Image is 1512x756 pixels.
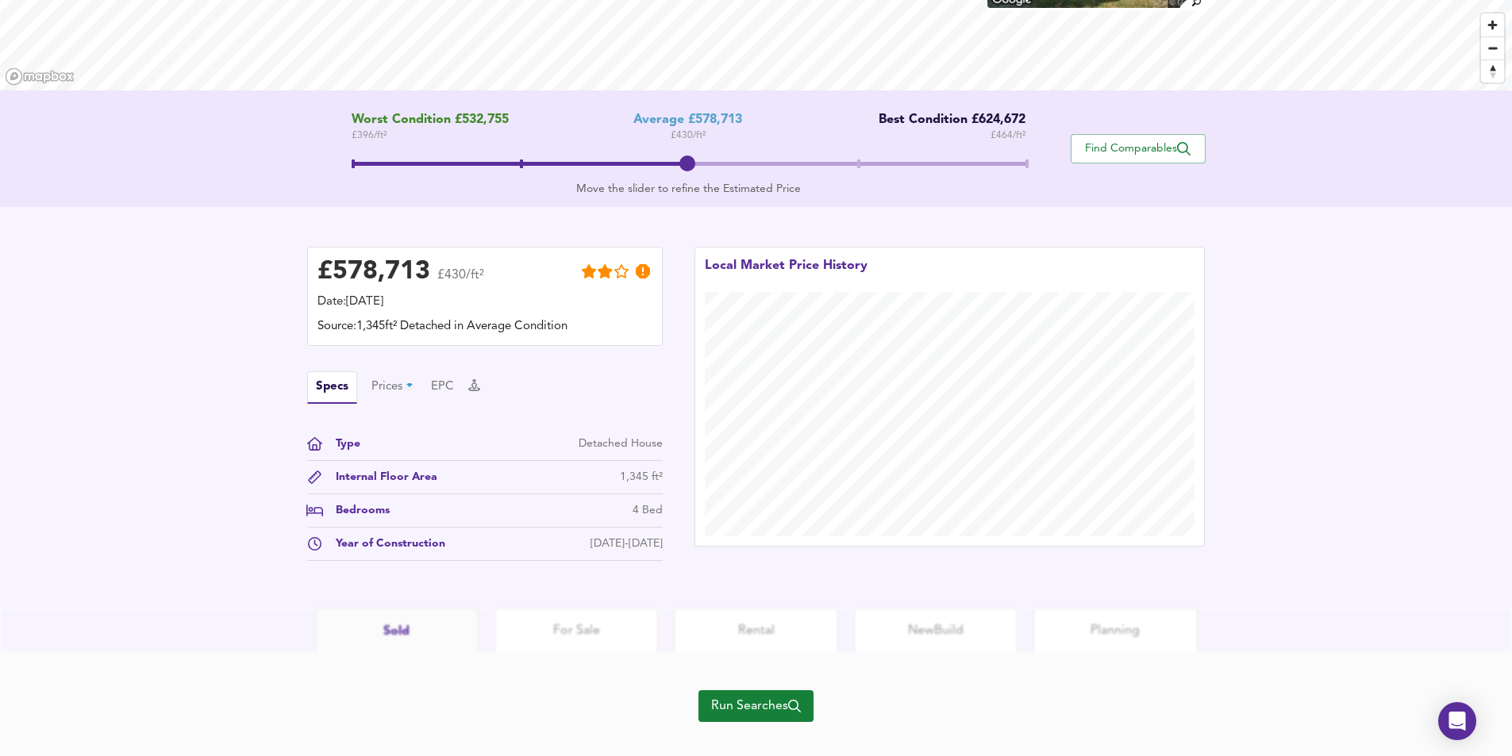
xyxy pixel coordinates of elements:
div: £ 578,713 [317,260,430,284]
div: 1,345 ft² [620,469,663,485]
div: Detached House [579,436,663,452]
div: 4 Bed [633,502,663,519]
div: Source: 1,345ft² Detached in Average Condition [317,318,652,336]
button: Zoom out [1481,36,1504,59]
a: Mapbox homepage [5,67,75,86]
button: EPC [431,378,454,396]
div: Type [323,436,360,452]
button: Reset bearing to north [1481,59,1504,83]
div: [DATE]-[DATE] [591,535,663,552]
div: Bedrooms [323,502,390,519]
button: Run Searches [698,690,814,722]
div: Open Intercom Messenger [1438,702,1476,740]
button: Prices [371,378,417,396]
span: £ 430 / ft² [671,128,706,144]
span: £ 464 / ft² [991,128,1025,144]
div: Best Condition £624,672 [867,113,1025,128]
span: Find Comparables [1079,141,1197,156]
div: Local Market Price History [705,257,868,292]
div: Average £578,713 [633,113,742,128]
span: Worst Condition £532,755 [352,113,509,128]
div: Year of Construction [323,535,445,552]
span: Run Searches [711,695,801,717]
div: Date: [DATE] [317,294,652,311]
button: Specs [307,371,357,404]
div: Move the slider to refine the Estimated Price [352,181,1025,197]
button: Zoom in [1481,13,1504,36]
span: £ 396 / ft² [352,128,509,144]
button: Find Comparables [1071,134,1206,163]
span: £430/ft² [437,269,484,292]
div: Internal Floor Area [323,469,437,485]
